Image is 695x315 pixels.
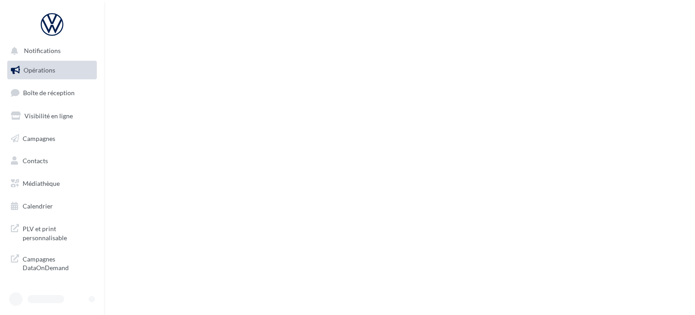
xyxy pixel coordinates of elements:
span: PLV et print personnalisable [23,223,93,242]
a: PLV et print personnalisable [5,219,99,246]
a: Médiathèque [5,174,99,193]
a: Campagnes DataOnDemand [5,249,99,276]
span: Contacts [23,157,48,165]
a: Calendrier [5,197,99,216]
span: Campagnes DataOnDemand [23,253,93,272]
span: Campagnes [23,134,55,142]
span: Opérations [24,66,55,74]
span: Visibilité en ligne [24,112,73,120]
span: Notifications [24,47,61,55]
a: Opérations [5,61,99,80]
a: Campagnes [5,129,99,148]
span: Boîte de réception [23,89,75,97]
a: Contacts [5,151,99,170]
span: Calendrier [23,202,53,210]
a: Visibilité en ligne [5,107,99,126]
span: Médiathèque [23,179,60,187]
a: Boîte de réception [5,83,99,102]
